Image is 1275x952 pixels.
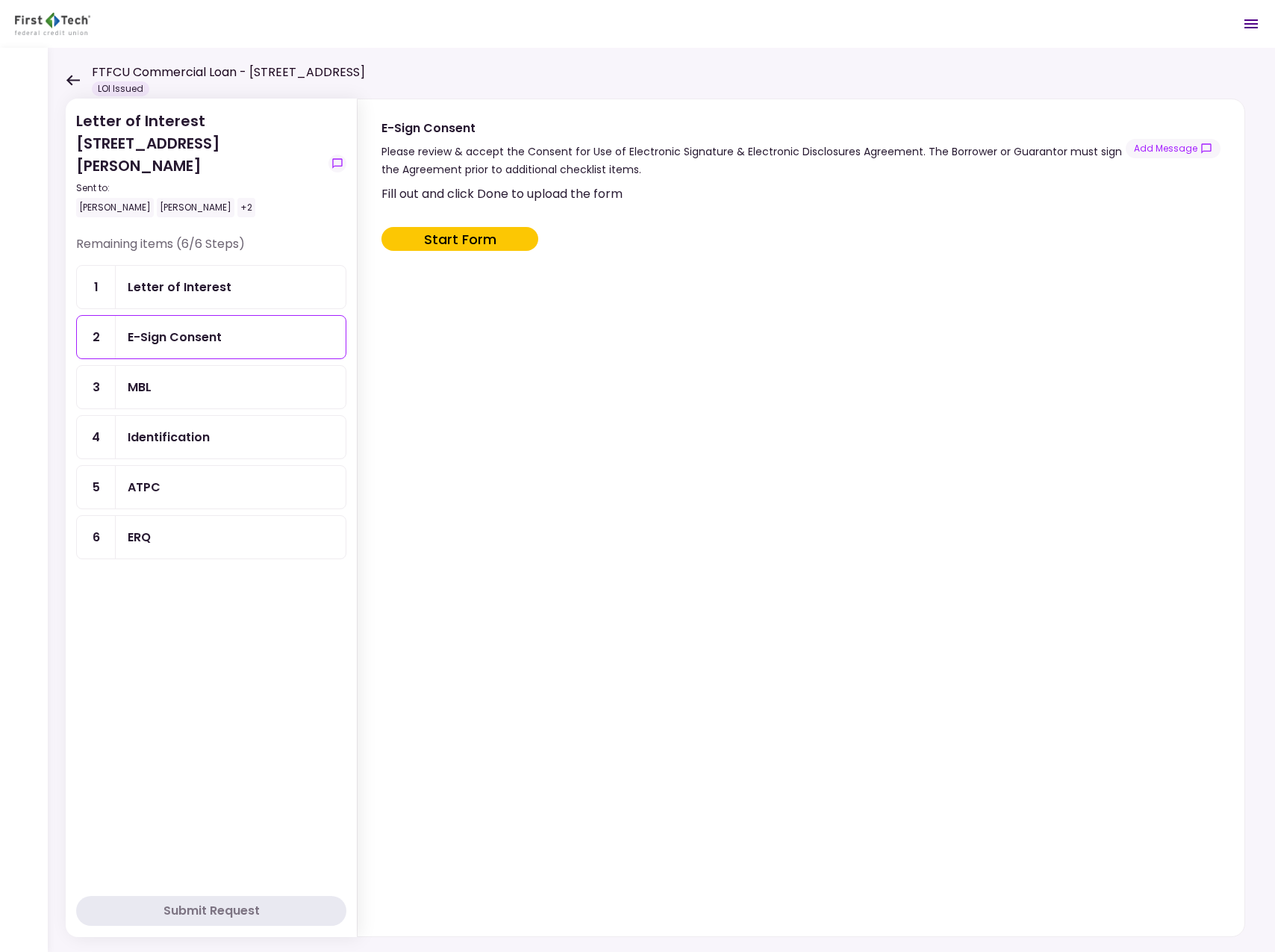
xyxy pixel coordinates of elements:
[77,516,116,559] div: 6
[76,110,322,217] div: Letter of Interest [STREET_ADDRESS][PERSON_NAME]
[237,198,255,217] div: +2
[128,528,151,547] div: ERQ
[15,13,90,35] img: Partner icon
[128,428,210,447] div: Identification
[381,143,1126,178] div: Please review & accept the Consent for Use of Electronic Signature & Electronic Disclosures Agree...
[357,99,1245,937] div: E-Sign ConsentPlease review & accept the Consent for Use of Electronic Signature & Electronic Dis...
[1233,6,1269,42] button: Open menu
[76,365,346,409] a: 3MBL
[76,896,346,926] button: Submit Request
[76,235,346,265] div: Remaining items (6/6 Steps)
[76,315,346,359] a: 2E-Sign Consent
[76,515,346,559] a: 6ERQ
[76,415,346,459] a: 4Identification
[92,81,149,96] div: LOI Issued
[77,466,116,508] div: 5
[128,328,222,346] div: E-Sign Consent
[76,465,346,509] a: 5ATPC
[92,63,365,81] h1: FTFCU Commercial Loan - [STREET_ADDRESS]
[381,227,538,251] button: Start Form
[77,316,116,358] div: 2
[77,266,116,308] div: 1
[76,198,154,217] div: [PERSON_NAME]
[76,265,346,309] a: 1Letter of Interest
[128,378,152,396] div: MBL
[76,181,322,195] div: Sent to:
[128,278,231,296] div: Letter of Interest
[1126,139,1221,158] button: show-messages
[77,366,116,408] div: 3
[157,198,234,217] div: [PERSON_NAME]
[128,478,160,497] div: ATPC
[381,119,1126,137] div: E-Sign Consent
[381,184,1218,203] div: Fill out and click Done to upload the form
[328,155,346,172] button: show-messages
[77,416,116,458] div: 4
[163,902,260,920] div: Submit Request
